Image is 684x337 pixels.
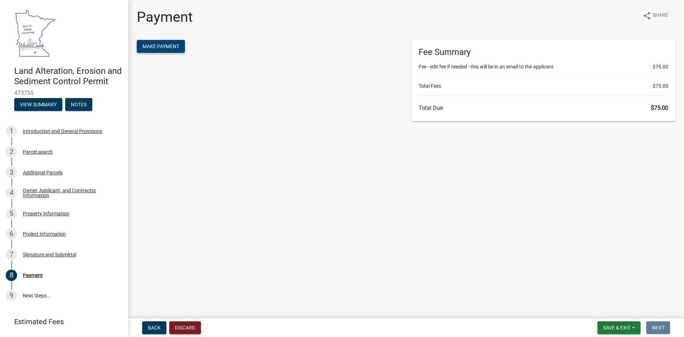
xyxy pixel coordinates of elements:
span: Back [148,325,161,331]
img: Waseca County, Minnesota [14,7,56,58]
div: Introduction and General Provisions [23,129,102,134]
div: Parcel search [23,149,53,154]
button: Back [142,321,166,334]
span: Make Payment [142,44,179,49]
div: Additional Parcels [23,170,63,175]
div: 2 [6,146,17,158]
button: View Summary [14,98,62,111]
button: Make Payment [137,40,185,53]
span: $75.00 [653,63,668,71]
div: 7 [6,249,17,260]
div: Property Information [23,211,69,216]
li: Fee - edit fee if needed - this will be in an email to the applicant [419,63,668,71]
wm-modal-confirm: Summary [14,102,62,108]
div: Signature and Submittal [23,252,76,257]
h6: Fee Summary [419,47,668,57]
button: shareShare [637,9,674,22]
h4: Land Alteration, Erosion and Sediment Control Permit [14,66,123,87]
div: 8 [6,270,17,281]
a: Estimated Fees [6,315,117,329]
i: share [643,11,651,20]
h6: Total Due [419,104,668,111]
button: Discard [169,321,201,334]
div: Payment [23,273,43,278]
button: Next [646,321,670,334]
span: $75.00 [653,82,668,90]
div: 6 [6,228,17,240]
h1: Payment [137,9,193,26]
div: 1 [6,126,17,137]
div: Project Information [23,231,66,236]
span: Next [652,325,664,331]
li: Total Fees [419,82,668,90]
div: 3 [6,167,17,178]
div: Owner, Applicant, and Contractor Information [23,188,117,198]
span: 473755 [14,90,114,96]
div: 9 [6,290,17,301]
span: Save & Exit [603,325,631,331]
span: $75.00 [651,104,668,111]
wm-modal-confirm: Notes [65,102,92,108]
button: Save & Exit [597,321,641,334]
button: Notes [65,98,92,111]
div: 5 [6,208,17,219]
div: 4 [6,187,17,199]
span: Share [653,11,668,20]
